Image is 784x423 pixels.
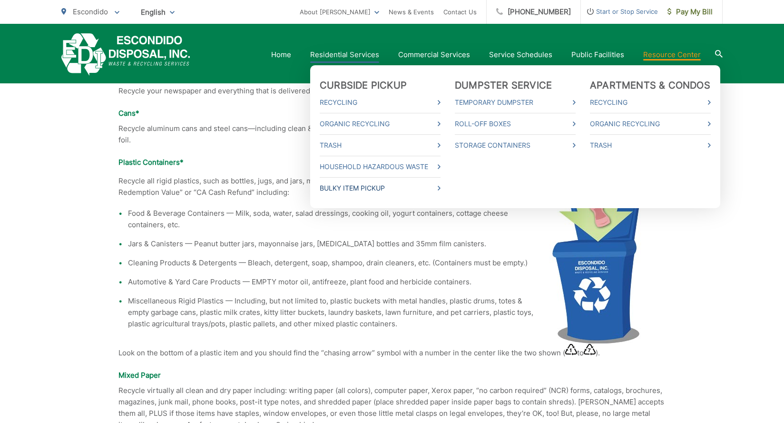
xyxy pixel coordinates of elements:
a: Commercial Services [398,49,470,60]
a: News & Events [389,6,434,18]
h4: Cans* [118,109,666,118]
li: Miscellaneous Rigid Plastics — Including, but not limited to, plastic buckets with metal handles,... [128,295,666,330]
a: Resource Center [643,49,701,60]
a: Service Schedules [489,49,552,60]
h4: Mixed Paper [118,371,666,380]
a: Dumpster Service [455,80,552,91]
img: Recycling symbol 7 [584,344,596,355]
a: Organic Recycling [320,118,441,130]
a: Recycling [590,97,711,108]
a: Home [271,49,291,60]
a: Household Hazardous Waste [320,161,441,172]
a: Roll-Off Boxes [455,118,576,130]
img: Recycling symbol 1 [565,344,577,355]
a: Curbside Pickup [320,80,407,91]
li: Cleaning Products & Detergents — Bleach, detergent, soap, shampoo, drain cleaners, etc. (Containe... [128,257,666,269]
span: English [134,4,182,20]
span: Pay My Bill [667,6,713,18]
h4: Plastic Containers* [118,158,666,167]
a: Public Facilities [571,49,624,60]
a: Contact Us [443,6,477,18]
a: Temporary Dumpster [455,97,576,108]
a: Trash [320,140,441,151]
p: Recycle aluminum cans and steel cans—including clean & dry paint cans, and empty aerosol cans. Al... [118,123,666,146]
a: Storage Containers [455,140,576,151]
p: Look on the bottom of a plastic item and you should find the “chasing arrow” symbol with a number... [118,344,666,359]
li: Automotive & Yard Care Products — EMPTY motor oil, antifreeze, plant food and herbicide containers. [128,276,666,288]
li: Food & Beverage Containers — Milk, soda, water, salad dressings, cooking oil, yogurt containers, ... [128,208,666,231]
li: Jars & Canisters — Peanut butter jars, mayonnaise jars, [MEDICAL_DATA] bottles and 35mm film cani... [128,238,666,250]
a: Organic Recycling [590,118,711,130]
a: Bulky Item Pickup [320,182,441,194]
span: Escondido [73,7,108,16]
a: About [PERSON_NAME] [300,6,379,18]
p: Recycle all rigid plastics, such as bottles, jugs, and jars, marked to , and all beverage contain... [118,172,666,198]
a: Recycling [320,97,441,108]
a: Apartments & Condos [590,80,710,91]
a: Trash [590,140,711,151]
a: Residential Services [310,49,379,60]
a: EDCD logo. Return to the homepage. [61,33,190,76]
p: Recycle your newspaper and everything that is delivered with it—including inserts, coupons, etc. [118,85,666,97]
